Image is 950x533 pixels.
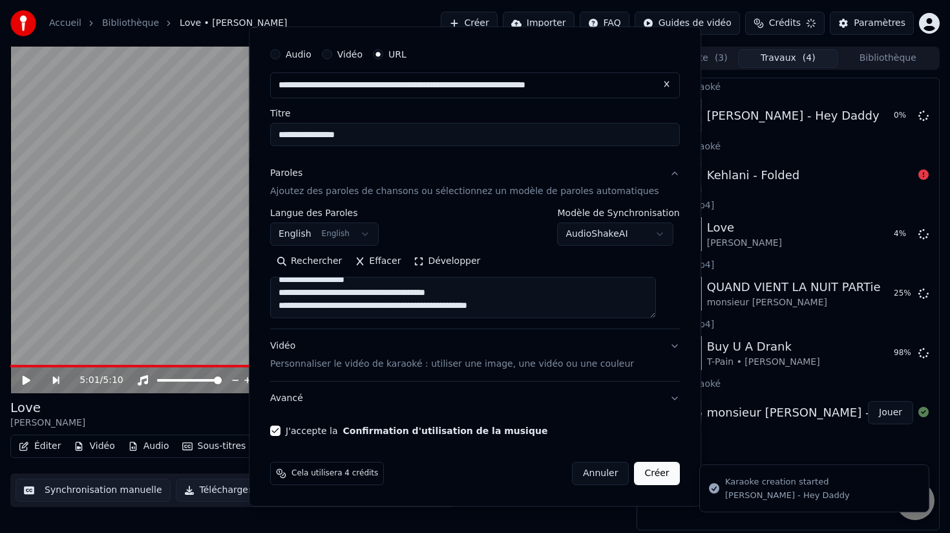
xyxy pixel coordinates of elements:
[270,329,680,381] button: VidéoPersonnaliser le vidéo de karaoké : utiliser une image, une vidéo ou une couleur
[291,468,378,479] span: Cela utilisera 4 crédits
[286,50,311,59] label: Audio
[270,340,634,371] div: Vidéo
[270,185,659,198] p: Ajoutez des paroles de chansons ou sélectionnez un modèle de paroles automatiques
[270,208,680,329] div: ParolesAjoutez des paroles de chansons ou sélectionnez un modèle de paroles automatiques
[408,251,487,272] button: Développer
[343,426,548,435] button: J'accepte la
[270,157,680,208] button: ParolesAjoutez des paroles de chansons ou sélectionnez un modèle de paroles automatiques
[558,208,680,217] label: Modèle de Synchronisation
[348,251,407,272] button: Effacer
[337,50,363,59] label: Vidéo
[270,208,379,217] label: Langue des Paroles
[270,358,634,371] p: Personnaliser le vidéo de karaoké : utiliser une image, une vidéo ou une couleur
[270,109,680,118] label: Titre
[388,50,406,59] label: URL
[270,167,302,180] div: Paroles
[635,462,680,485] button: Créer
[270,382,680,415] button: Avancé
[270,251,348,272] button: Rechercher
[286,426,547,435] label: J'accepte la
[572,462,629,485] button: Annuler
